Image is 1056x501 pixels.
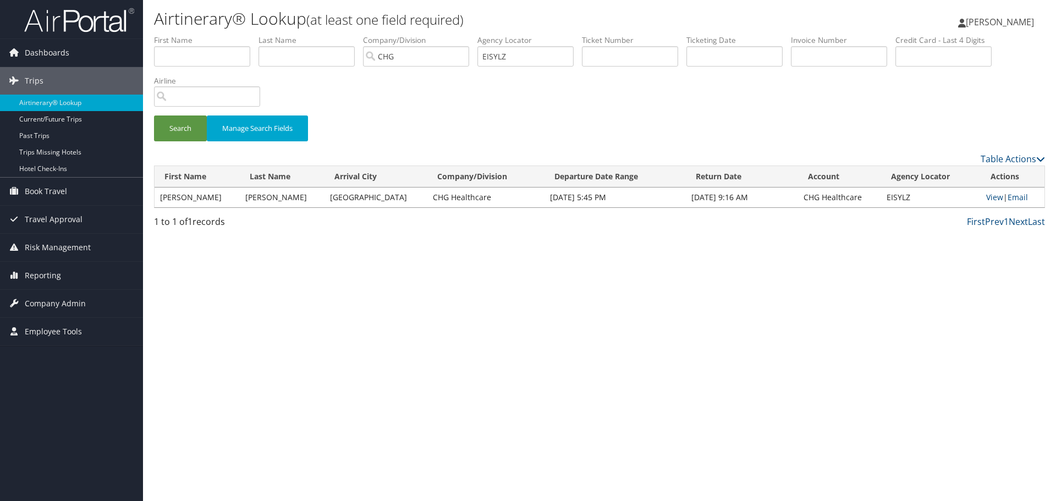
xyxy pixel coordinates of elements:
[798,188,881,207] td: CHG Healthcare
[240,166,325,188] th: Last Name: activate to sort column ascending
[25,318,82,345] span: Employee Tools
[258,35,363,46] label: Last Name
[686,188,798,207] td: [DATE] 9:16 AM
[1008,192,1028,202] a: Email
[363,35,477,46] label: Company/Division
[24,7,134,33] img: airportal-logo.png
[966,16,1034,28] span: [PERSON_NAME]
[154,115,207,141] button: Search
[324,188,427,207] td: [GEOGRAPHIC_DATA]
[25,206,82,233] span: Travel Approval
[895,35,1000,46] label: Credit Card - Last 4 Digits
[25,234,91,261] span: Risk Management
[1028,216,1045,228] a: Last
[582,35,686,46] label: Ticket Number
[1004,216,1009,228] a: 1
[306,10,464,29] small: (at least one field required)
[154,75,268,86] label: Airline
[791,35,895,46] label: Invoice Number
[981,166,1044,188] th: Actions
[986,192,1003,202] a: View
[686,166,798,188] th: Return Date: activate to sort column ascending
[25,39,69,67] span: Dashboards
[155,188,240,207] td: [PERSON_NAME]
[544,166,685,188] th: Departure Date Range: activate to sort column ascending
[981,153,1045,165] a: Table Actions
[477,35,582,46] label: Agency Locator
[427,188,544,207] td: CHG Healthcare
[154,7,748,30] h1: Airtinerary® Lookup
[155,166,240,188] th: First Name: activate to sort column ascending
[25,262,61,289] span: Reporting
[154,215,365,234] div: 1 to 1 of records
[958,5,1045,38] a: [PERSON_NAME]
[985,216,1004,228] a: Prev
[1009,216,1028,228] a: Next
[154,35,258,46] label: First Name
[981,188,1044,207] td: |
[25,67,43,95] span: Trips
[881,166,981,188] th: Agency Locator: activate to sort column ascending
[207,115,308,141] button: Manage Search Fields
[324,166,427,188] th: Arrival City: activate to sort column ascending
[25,178,67,205] span: Book Travel
[686,35,791,46] label: Ticketing Date
[427,166,544,188] th: Company/Division
[967,216,985,228] a: First
[188,216,193,228] span: 1
[798,166,881,188] th: Account: activate to sort column ascending
[25,290,86,317] span: Company Admin
[881,188,981,207] td: EISYLZ
[544,188,685,207] td: [DATE] 5:45 PM
[240,188,325,207] td: [PERSON_NAME]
